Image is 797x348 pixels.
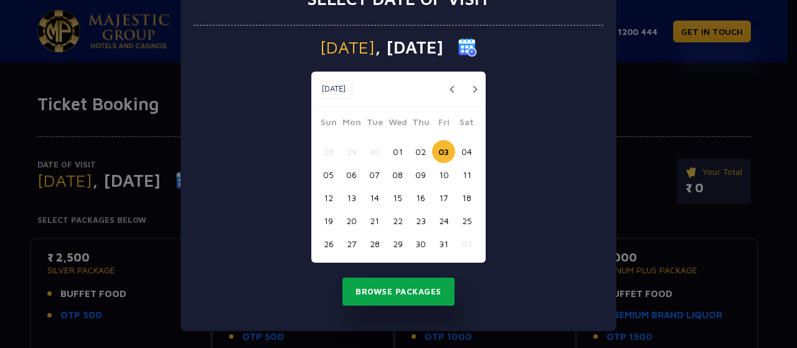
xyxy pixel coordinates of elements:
[363,115,386,133] span: Tue
[432,209,455,232] button: 24
[432,115,455,133] span: Fri
[386,232,409,255] button: 29
[409,186,432,209] button: 16
[340,163,363,186] button: 06
[409,232,432,255] button: 30
[409,140,432,163] button: 02
[317,209,340,232] button: 19
[455,186,478,209] button: 18
[455,140,478,163] button: 04
[317,140,340,163] button: 28
[386,140,409,163] button: 01
[455,232,478,255] button: 01
[386,209,409,232] button: 22
[340,209,363,232] button: 20
[320,39,375,56] span: [DATE]
[409,115,432,133] span: Thu
[317,232,340,255] button: 26
[386,186,409,209] button: 15
[317,186,340,209] button: 12
[409,163,432,186] button: 09
[432,140,455,163] button: 03
[455,209,478,232] button: 25
[363,232,386,255] button: 28
[386,163,409,186] button: 08
[340,140,363,163] button: 29
[432,186,455,209] button: 17
[363,163,386,186] button: 07
[340,232,363,255] button: 27
[314,80,352,98] button: [DATE]
[342,278,455,306] button: Browse Packages
[317,163,340,186] button: 05
[375,39,443,56] span: , [DATE]
[363,209,386,232] button: 21
[432,163,455,186] button: 10
[455,163,478,186] button: 11
[317,115,340,133] span: Sun
[432,232,455,255] button: 31
[340,115,363,133] span: Mon
[386,115,409,133] span: Wed
[409,209,432,232] button: 23
[363,186,386,209] button: 14
[458,38,477,57] img: calender icon
[363,140,386,163] button: 30
[340,186,363,209] button: 13
[455,115,478,133] span: Sat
